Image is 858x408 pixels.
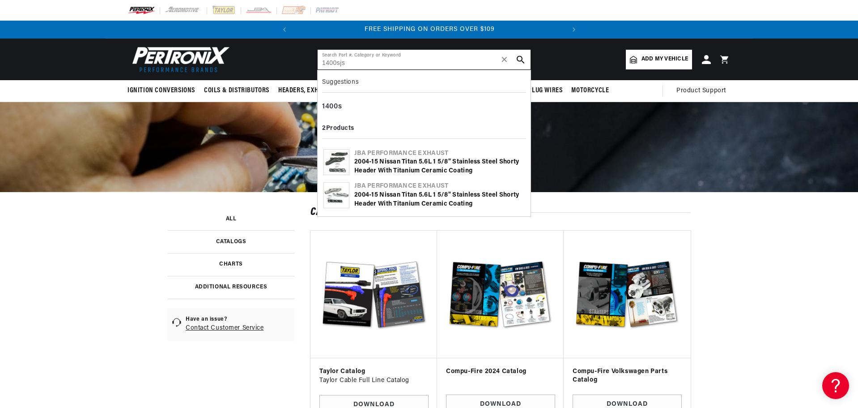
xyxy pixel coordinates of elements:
img: Pertronix [127,44,230,75]
img: 2004-15 Nissan Titan 5.6L 1 5/8" Stainless Steel Shorty Header with Titanium Ceramic Coating [324,150,349,175]
button: Translation missing: en.sections.announcements.previous_announcement [276,21,293,39]
summary: Headers, Exhausts & Components [274,80,387,101]
summary: Ignition Conversions [127,80,200,101]
div: 2004-15 Nissan Titan 5.6L 1 5/8" Stainless Steel Shorty Header with Titanium Ceramic Coating [354,191,525,208]
span: Coils & Distributors [204,86,269,95]
b: 2 Products [322,125,354,132]
div: JBA Performance Exhaust [354,149,525,158]
summary: Spark Plug Wires [504,80,567,101]
summary: Product Support [676,80,731,102]
span: Product Support [676,86,726,96]
img: Taylor Catalog [319,240,429,349]
img: Compu-Fire 2024 Catalog [446,240,555,349]
span: FREE SHIPPING ON ORDERS OVER $109 [365,26,495,33]
span: Headers, Exhausts & Components [278,86,383,95]
img: 2004-15 Nissan Titan 5.6L 1 5/8" Stainless Steel Shorty Header with Titanium Ceramic Coating [324,183,349,208]
span: Add my vehicle [641,55,688,64]
summary: Motorcycle [567,80,613,101]
div: Announcement [294,25,565,34]
img: Compu-Fire Volkswagen Parts Catalog [573,240,682,349]
summary: Coils & Distributors [200,80,274,101]
h3: Compu-Fire Volkswagen Parts Catalog [573,367,682,385]
h3: Taylor Catalog [319,367,429,376]
h3: Compu-Fire 2024 Catalog [446,367,555,376]
div: 1400s [322,99,526,115]
h2: catalogs [310,208,690,217]
div: JBA Performance Exhaust [354,182,525,191]
button: Translation missing: en.sections.announcements.next_announcement [565,21,583,39]
span: Have an issue? [186,316,263,323]
span: Ignition Conversions [127,86,195,95]
span: Motorcycle [571,86,609,95]
div: Suggestions [322,75,526,93]
span: Spark Plug Wires [508,86,563,95]
input: Search Part #, Category or Keyword [318,50,531,69]
slideshow-component: Translation missing: en.sections.announcements.announcement_bar [105,21,753,39]
a: Add my vehicle [626,50,692,69]
p: Taylor Cable Full Line Catalog [319,376,429,386]
div: 2004-15 Nissan Titan 5.6L 1 5/8" Stainless Steel Shorty Header with Titanium Ceramic Coating [354,158,525,175]
div: 2 of 2 [294,25,565,34]
button: search button [511,50,531,69]
a: Contact Customer Service [186,325,263,331]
